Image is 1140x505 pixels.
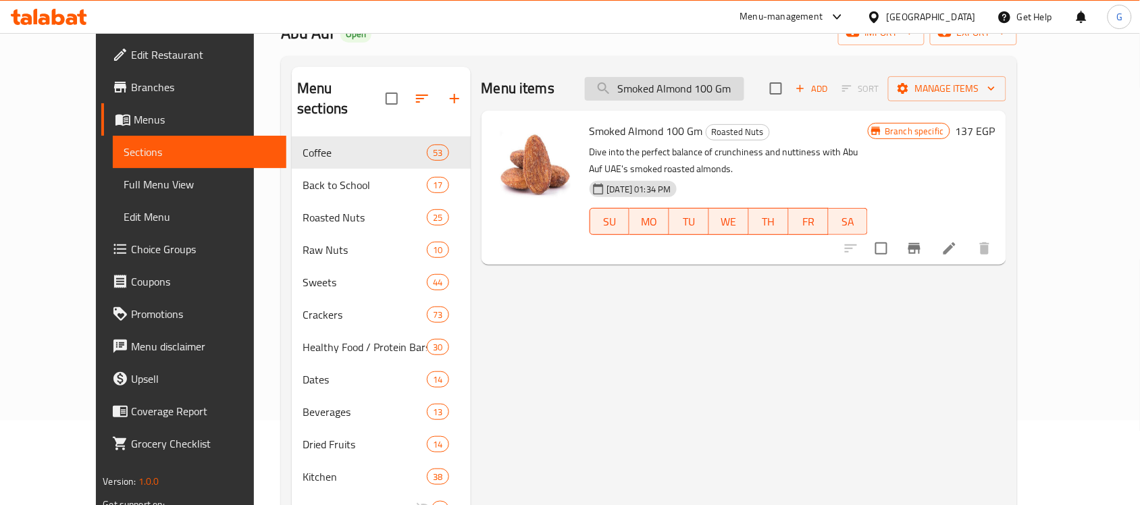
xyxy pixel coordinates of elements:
[303,469,427,485] span: Kitchen
[303,144,427,161] span: Coffee
[879,125,949,138] span: Branch specific
[101,265,286,298] a: Coupons
[303,177,427,193] span: Back to School
[292,428,470,460] div: Dried Fruits14
[956,122,995,140] h6: 137 EGP
[427,147,448,159] span: 53
[675,212,704,232] span: TU
[134,111,276,128] span: Menus
[124,209,276,225] span: Edit Menu
[303,339,427,355] span: Healthy Food / Protein Bars
[794,212,823,232] span: FR
[101,71,286,103] a: Branches
[292,201,470,234] div: Roasted Nuts25
[131,403,276,419] span: Coverage Report
[131,241,276,257] span: Choice Groups
[303,274,427,290] span: Sweets
[303,436,427,452] span: Dried Fruits
[340,26,371,43] div: Open
[292,266,470,298] div: Sweets44
[131,47,276,63] span: Edit Restaurant
[303,209,427,225] span: Roasted Nuts
[303,371,427,388] span: Dates
[113,201,286,233] a: Edit Menu
[482,78,555,99] h2: Menu items
[292,234,470,266] div: Raw Nuts10
[427,341,448,354] span: 30
[829,208,869,235] button: SA
[124,144,276,160] span: Sections
[292,331,470,363] div: Healthy Food / Protein Bars30
[790,78,833,99] button: Add
[131,273,276,290] span: Coupons
[427,438,448,451] span: 14
[292,396,470,428] div: Beverages13
[898,232,931,265] button: Branch-specific-item
[427,371,448,388] div: items
[113,168,286,201] a: Full Menu View
[303,307,427,323] span: Crackers
[629,208,669,235] button: MO
[427,209,448,225] div: items
[438,82,471,115] button: Add section
[427,404,448,420] div: items
[899,80,995,97] span: Manage items
[427,471,448,483] span: 38
[131,79,276,95] span: Branches
[292,363,470,396] div: Dates14
[427,177,448,193] div: items
[715,212,744,232] span: WE
[124,176,276,192] span: Full Menu View
[941,24,1006,41] span: export
[427,469,448,485] div: items
[427,406,448,419] span: 13
[292,169,470,201] div: Back to School17
[427,276,448,289] span: 44
[427,309,448,321] span: 73
[340,28,371,40] span: Open
[101,427,286,460] a: Grocery Checklist
[427,211,448,224] span: 25
[113,136,286,168] a: Sections
[1116,9,1122,24] span: G
[669,208,709,235] button: TU
[103,473,136,490] span: Version:
[297,78,385,119] h2: Menu sections
[303,242,427,258] span: Raw Nuts
[292,298,470,331] div: Crackers73
[131,435,276,452] span: Grocery Checklist
[602,183,677,196] span: [DATE] 01:34 PM
[101,233,286,265] a: Choice Groups
[378,84,406,113] span: Select all sections
[794,81,830,97] span: Add
[590,144,869,178] p: Dive into the perfect balance of crunchiness and nuttiness with Abu Auf UAE's smoked roasted almo...
[427,436,448,452] div: items
[131,338,276,354] span: Menu disclaimer
[427,179,448,192] span: 17
[590,121,703,141] span: Smoked Almond 100 Gm
[292,136,470,169] div: Coffee53
[101,103,286,136] a: Menus
[740,9,823,25] div: Menu-management
[427,274,448,290] div: items
[834,212,863,232] span: SA
[968,232,1001,265] button: delete
[754,212,783,232] span: TH
[849,24,914,41] span: import
[706,124,769,140] span: Roasted Nuts
[138,473,159,490] span: 1.0.0
[789,208,829,235] button: FR
[427,373,448,386] span: 14
[101,395,286,427] a: Coverage Report
[101,330,286,363] a: Menu disclaimer
[101,38,286,71] a: Edit Restaurant
[585,77,744,101] input: search
[887,9,976,24] div: [GEOGRAPHIC_DATA]
[303,404,427,420] div: Beverages
[590,208,630,235] button: SU
[427,244,448,257] span: 10
[888,76,1006,101] button: Manage items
